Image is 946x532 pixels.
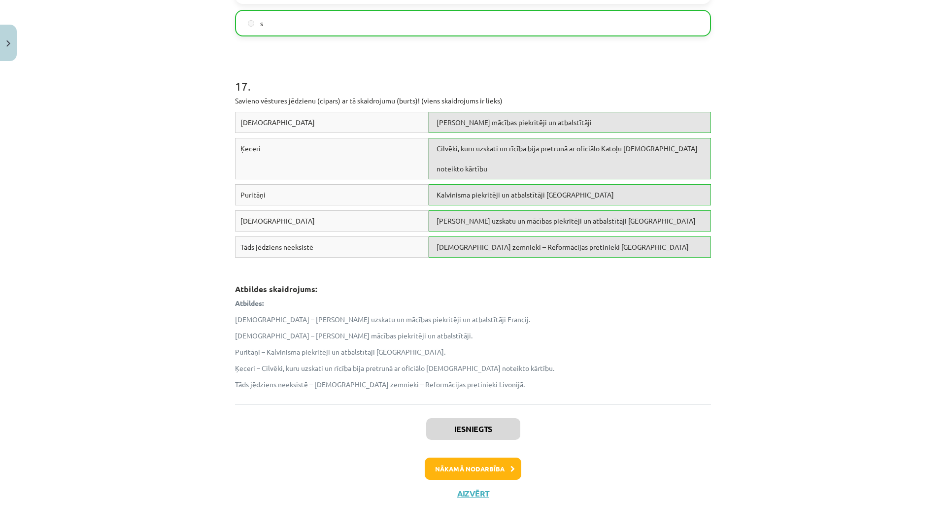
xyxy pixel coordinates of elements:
[437,144,698,173] span: Cilvēki, kuru uzskati un rīcība bija pretrunā ar oficiālo Katoļu [DEMOGRAPHIC_DATA] noteikto kārtību
[437,216,696,225] span: [PERSON_NAME] uzskatu un mācības piekritēji un atbalstītāji [GEOGRAPHIC_DATA]
[235,347,711,357] p: Puritāņi – Kalvinisma piekritēji un atbalstītāji [GEOGRAPHIC_DATA].
[425,458,521,480] button: Nākamā nodarbība
[437,118,592,127] span: [PERSON_NAME] mācības piekritēji un atbalstītāji
[240,216,315,225] span: [DEMOGRAPHIC_DATA]
[235,363,711,373] p: Ķeceri – Cilvēki, kuru uzskati un rīcība bija pretrunā ar oficiālo [DEMOGRAPHIC_DATA] noteikto kā...
[240,118,315,127] span: [DEMOGRAPHIC_DATA]
[248,20,254,27] input: s
[235,379,711,390] p: Tāds jēdziens neeksistē – [DEMOGRAPHIC_DATA] zemnieki – Reformācijas pretinieki Livonijā.
[235,96,711,106] p: Savieno vēstures jēdzienu (cipars) ar tā skaidrojumu (burts)! (viens skaidrojums ir lieks)
[437,190,614,199] span: Kalvinisma piekritēji un atbalstītāji [GEOGRAPHIC_DATA]
[437,242,689,251] span: [DEMOGRAPHIC_DATA] zemnieki – Reformācijas pretinieki [GEOGRAPHIC_DATA]
[235,314,711,325] p: [DEMOGRAPHIC_DATA] – [PERSON_NAME] uzskatu un mācības piekritēji un atbalstītāji Francij.
[235,277,711,295] h3: Atbildes skaidrojums:
[240,242,313,251] span: Tāds jēdziens neeksistē
[235,299,264,307] strong: Atbildes:
[6,40,10,47] img: icon-close-lesson-0947bae3869378f0d4975bcd49f059093ad1ed9edebbc8119c70593378902aed.svg
[240,144,261,153] span: Ķeceri
[240,190,266,199] span: Puritāņi
[260,18,263,29] span: s
[235,331,711,341] p: [DEMOGRAPHIC_DATA] – [PERSON_NAME] mācības piekritēji un atbalstītāji.
[426,418,520,440] button: Iesniegts
[454,489,492,499] button: Aizvērt
[235,62,711,93] h1: 17 .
